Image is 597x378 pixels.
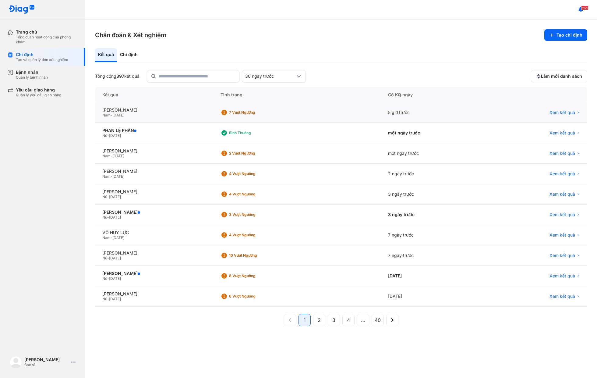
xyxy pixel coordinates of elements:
[102,113,111,117] span: Nam
[102,133,107,138] span: Nữ
[229,171,278,176] div: 4 Vượt ngưỡng
[549,273,575,279] span: Xem kết quả
[112,235,124,240] span: [DATE]
[549,151,575,156] span: Xem kết quả
[111,235,112,240] span: -
[245,73,295,79] div: 30 ngày trước
[16,35,78,45] div: Tổng quan hoạt động của phòng khám
[381,245,486,266] div: 7 ngày trước
[111,174,112,179] span: -
[16,29,78,35] div: Trang chủ
[116,73,124,79] span: 397
[549,253,575,258] span: Xem kết quả
[304,316,306,324] span: 1
[549,212,575,217] span: Xem kết quả
[16,87,61,93] div: Yêu cầu giao hàng
[109,297,121,301] span: [DATE]
[109,133,121,138] span: [DATE]
[381,286,486,307] div: [DATE]
[229,233,278,237] div: 4 Vượt ngưỡng
[357,314,369,326] button: ...
[109,256,121,260] span: [DATE]
[102,297,107,301] span: Nữ
[111,113,112,117] span: -
[112,154,124,158] span: [DATE]
[229,212,278,217] div: 3 Vượt ngưỡng
[541,73,582,79] span: Làm mới danh sách
[109,215,121,219] span: [DATE]
[102,230,206,235] div: VÕ HUY LỰC
[107,256,109,260] span: -
[229,192,278,197] div: 4 Vượt ngưỡng
[381,184,486,205] div: 3 ngày trước
[109,276,121,281] span: [DATE]
[332,316,335,324] span: 3
[229,151,278,156] div: 2 Vượt ngưỡng
[544,29,587,41] button: Tạo chỉ định
[381,164,486,184] div: 2 ngày trước
[102,174,111,179] span: Nam
[107,297,109,301] span: -
[95,31,166,39] h3: Chẩn đoán & Xét nghiệm
[347,316,350,324] span: 4
[102,215,107,219] span: Nữ
[372,314,384,326] button: 40
[313,314,325,326] button: 2
[102,154,111,158] span: Nam
[102,276,107,281] span: Nữ
[229,110,278,115] div: 7 Vượt ngưỡng
[298,314,311,326] button: 1
[318,316,321,324] span: 2
[229,294,278,299] div: 6 Vượt ngưỡng
[381,102,486,123] div: 5 giờ trước
[549,232,575,238] span: Xem kết quả
[117,48,141,62] div: Chỉ định
[581,6,588,10] span: 1121
[102,209,206,215] div: [PERSON_NAME]
[328,314,340,326] button: 3
[16,57,68,62] div: Tạo và quản lý đơn xét nghiệm
[549,171,575,177] span: Xem kết quả
[111,154,112,158] span: -
[229,273,278,278] div: 8 Vượt ngưỡng
[16,93,61,98] div: Quản lý yêu cầu giao hàng
[16,75,48,80] div: Quản lý bệnh nhân
[102,291,206,297] div: [PERSON_NAME]
[102,107,206,113] div: [PERSON_NAME]
[375,316,381,324] span: 40
[549,130,575,136] span: Xem kết quả
[549,191,575,197] span: Xem kết quả
[229,130,278,135] div: Bình thường
[229,253,278,258] div: 10 Vượt ngưỡng
[381,205,486,225] div: 3 ngày trước
[549,110,575,115] span: Xem kết quả
[9,5,35,14] img: logo
[16,70,48,75] div: Bệnh nhân
[107,276,109,281] span: -
[342,314,355,326] button: 4
[24,362,68,367] div: Bác sĩ
[381,123,486,143] div: một ngày trước
[102,250,206,256] div: [PERSON_NAME]
[112,113,124,117] span: [DATE]
[102,235,111,240] span: Nam
[24,357,68,362] div: [PERSON_NAME]
[102,256,107,260] span: Nữ
[361,316,366,324] span: ...
[112,174,124,179] span: [DATE]
[95,73,140,79] div: Tổng cộng kết quả
[531,70,587,82] button: Làm mới danh sách
[95,87,213,102] div: Kết quả
[213,87,381,102] div: Tình trạng
[107,215,109,219] span: -
[102,169,206,174] div: [PERSON_NAME]
[16,52,68,57] div: Chỉ định
[381,266,486,286] div: [DATE]
[102,128,206,133] div: PHAN LỆ PHÂN
[10,356,22,368] img: logo
[102,189,206,194] div: [PERSON_NAME]
[95,48,117,62] div: Kết quả
[381,87,486,102] div: Có KQ ngày
[102,271,206,276] div: [PERSON_NAME]
[381,225,486,245] div: 7 ngày trước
